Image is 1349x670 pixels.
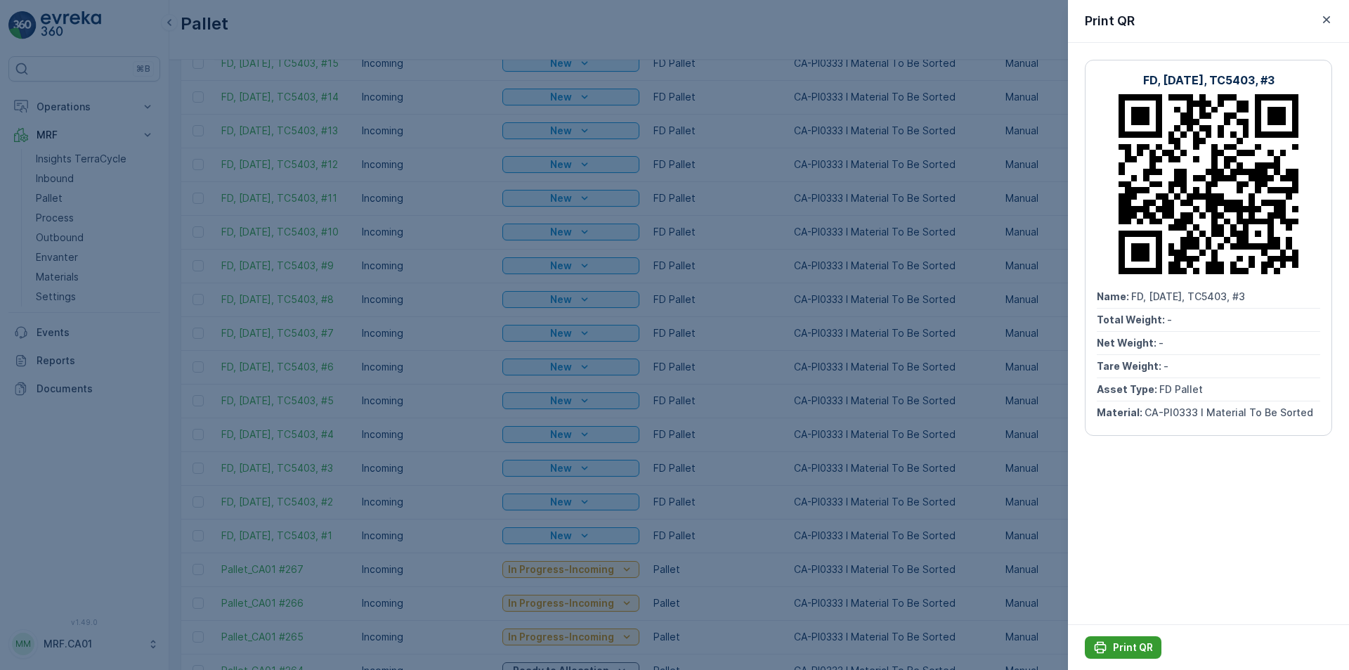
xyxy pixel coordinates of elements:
span: FD Pallet [1159,383,1203,395]
span: Net Weight : [12,277,74,289]
span: Tare Weight : [12,300,79,312]
p: FD, [DATE], TC5403, #3 [1143,72,1275,89]
span: Total Weight : [1097,314,1167,326]
span: FD Pallet [74,323,118,335]
span: CA-PI0333 I Material To Be Sorted [60,347,228,359]
span: Name : [1097,290,1131,302]
span: CA-PI0333 I Material To Be Sorted [1145,406,1313,418]
span: Asset Type : [1097,383,1159,395]
span: FD, [DATE], TC5403, #2 [46,231,160,243]
p: Print QR [1113,640,1153,655]
span: - [79,300,84,312]
span: Material : [12,347,60,359]
span: Asset Type : [12,323,74,335]
span: - [1164,360,1168,372]
span: - [82,254,87,266]
span: Net Weight : [1097,337,1159,349]
button: Print QR [1085,636,1161,659]
span: - [1167,314,1172,326]
span: - [74,277,79,289]
span: Total Weight : [12,254,82,266]
span: Material : [1097,406,1145,418]
p: Print QR [1085,11,1135,31]
span: - [1159,337,1164,349]
span: Tare Weight : [1097,360,1164,372]
span: Name : [12,231,46,243]
span: FD, [DATE], TC5403, #3 [1131,290,1245,302]
p: FD, [DATE], TC5403, #2 [608,12,739,29]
